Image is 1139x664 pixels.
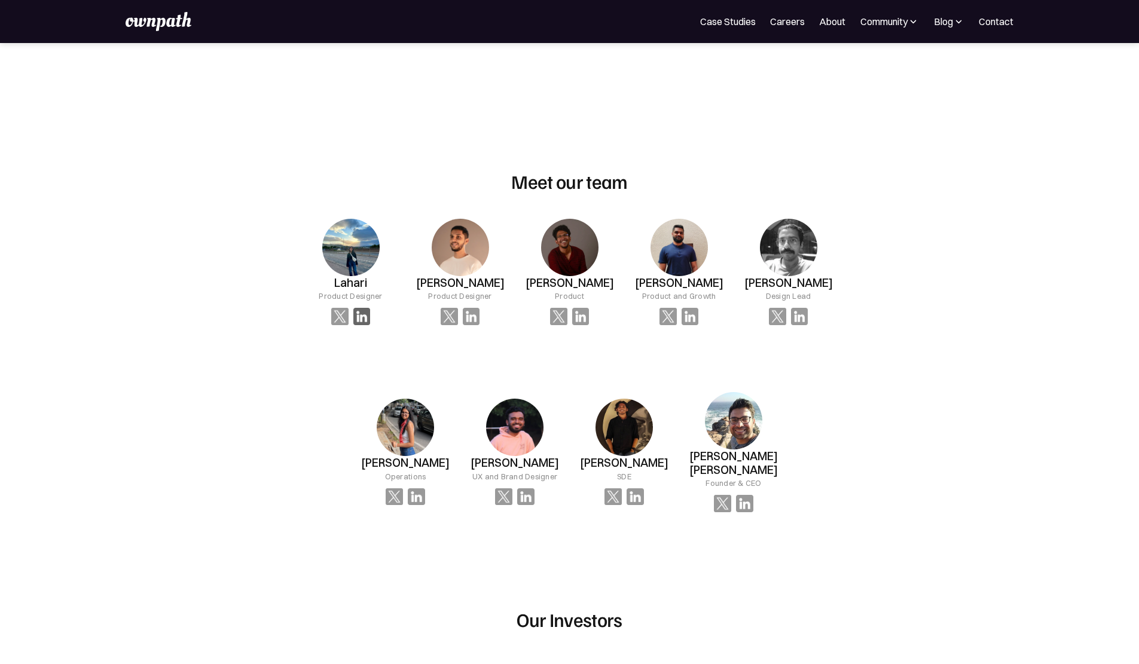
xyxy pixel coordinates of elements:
[933,14,964,29] div: Blog
[617,470,631,482] div: SDE
[860,14,919,29] div: Community
[361,456,450,470] h3: [PERSON_NAME]
[526,276,614,290] h3: [PERSON_NAME]
[642,290,716,302] div: Product and Growth
[766,290,811,302] div: Design Lead
[706,477,761,489] div: Founder & CEO
[555,290,584,302] div: Product
[934,14,953,29] div: Blog
[334,276,367,290] h3: Lahari
[700,14,756,29] a: Case Studies
[385,470,426,482] div: Operations
[580,456,668,470] h3: [PERSON_NAME]
[860,14,908,29] div: Community
[471,456,559,470] h3: [PERSON_NAME]
[428,290,491,302] div: Product Designer
[679,449,789,477] h3: [PERSON_NAME] [PERSON_NAME]
[770,14,805,29] a: Careers
[744,276,833,290] h3: [PERSON_NAME]
[511,170,628,192] h2: Meet our team
[472,470,557,482] div: UX and Brand Designer
[416,276,505,290] h3: [PERSON_NAME]
[319,290,382,302] div: Product Designer
[517,608,622,631] h2: Our Investors
[979,14,1013,29] a: Contact
[635,276,723,290] h3: [PERSON_NAME]
[819,14,845,29] a: About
